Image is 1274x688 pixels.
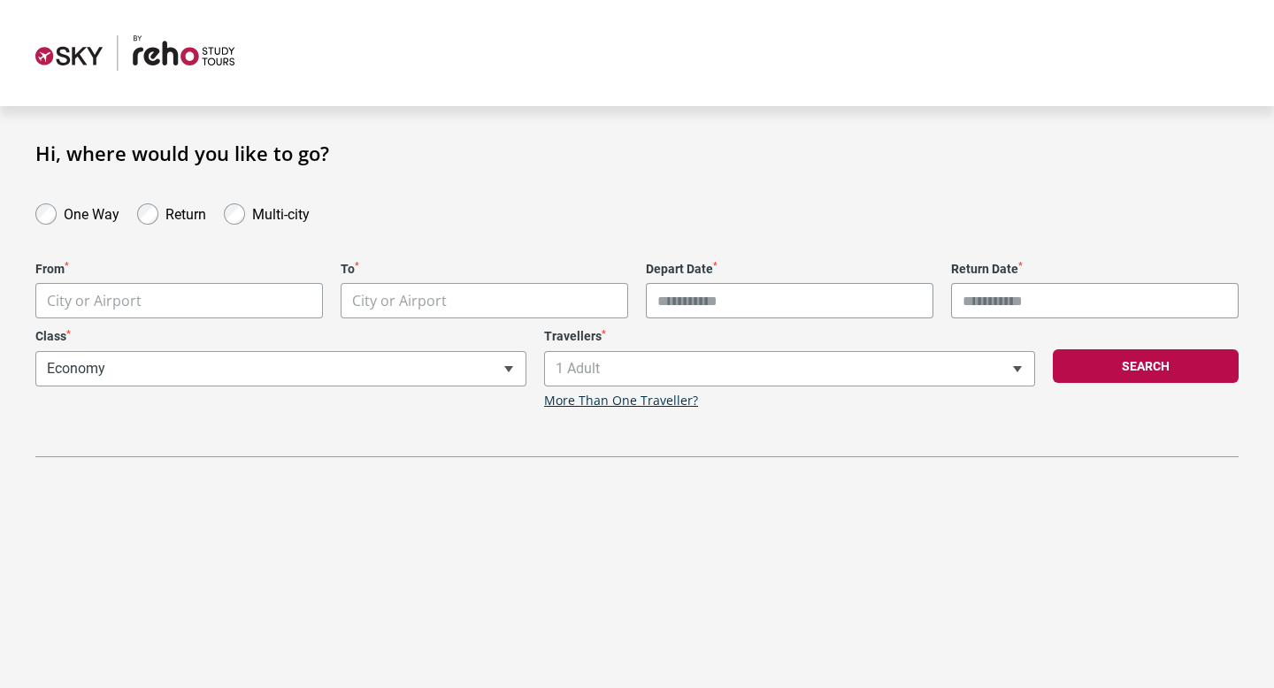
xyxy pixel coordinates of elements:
[342,284,627,318] span: City or Airport
[544,329,1035,344] label: Travellers
[252,202,310,223] label: Multi-city
[646,262,933,277] label: Depart Date
[341,262,628,277] label: To
[47,291,142,310] span: City or Airport
[951,262,1239,277] label: Return Date
[64,202,119,223] label: One Way
[1053,349,1239,383] button: Search
[35,329,526,344] label: Class
[352,291,447,310] span: City or Airport
[36,284,322,318] span: City or Airport
[545,352,1034,386] span: 1 Adult
[35,262,323,277] label: From
[544,394,698,409] a: More Than One Traveller?
[165,202,206,223] label: Return
[36,352,526,386] span: Economy
[35,141,1239,164] h1: Hi, where would you like to go?
[341,283,628,318] span: City or Airport
[35,351,526,386] span: Economy
[544,351,1035,386] span: 1 Adult
[35,283,323,318] span: City or Airport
